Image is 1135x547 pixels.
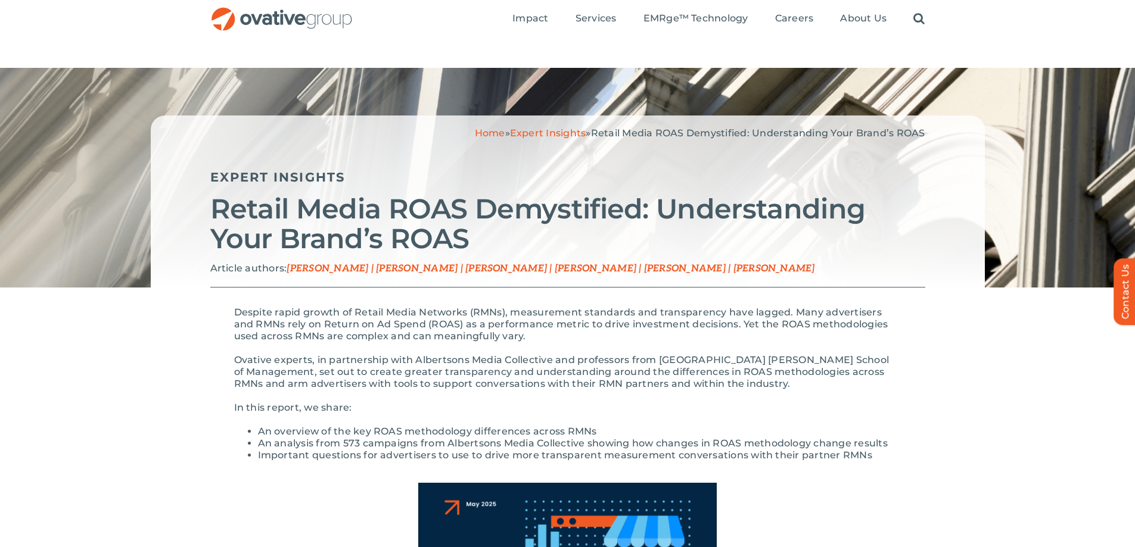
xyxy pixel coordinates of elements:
[258,449,901,461] li: Important questions for advertisers to use to drive more transparent measurement conversations wi...
[576,12,617,24] span: Services
[210,6,353,17] a: OG_Full_horizontal_RGB
[643,12,748,24] span: EMRge™ Technology
[475,127,505,139] a: Home
[775,12,814,26] a: Careers
[775,12,814,24] span: Careers
[234,307,901,342] p: Despite rapid growth of Retail Media Networks (RMNs), measurement standards and transparency have...
[591,127,925,139] span: Retail Media ROAS Demystified: Understanding Your Brand’s ROAS
[287,263,814,274] span: [PERSON_NAME] | [PERSON_NAME] | [PERSON_NAME] | [PERSON_NAME] | [PERSON_NAME] | [PERSON_NAME]
[512,12,548,26] a: Impact
[210,194,925,254] h2: Retail Media ROAS Demystified: Understanding Your Brand’s ROAS
[210,170,346,185] a: Expert Insights
[234,354,901,390] p: Ovative experts, in partnership with Albertsons Media Collective and professors from [GEOGRAPHIC_...
[258,437,901,449] li: An analysis from 573 campaigns from Albertsons Media Collective showing how changes in ROAS metho...
[510,127,586,139] a: Expert Insights
[210,262,925,275] p: Article authors:
[258,426,901,437] li: An overview of the key ROAS methodology differences across RMNs
[840,12,887,24] span: About Us
[234,402,901,414] p: In this report, we share:
[643,12,748,26] a: EMRge™ Technology
[512,12,548,24] span: Impact
[913,12,925,26] a: Search
[576,12,617,26] a: Services
[840,12,887,26] a: About Us
[475,127,925,139] span: » »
